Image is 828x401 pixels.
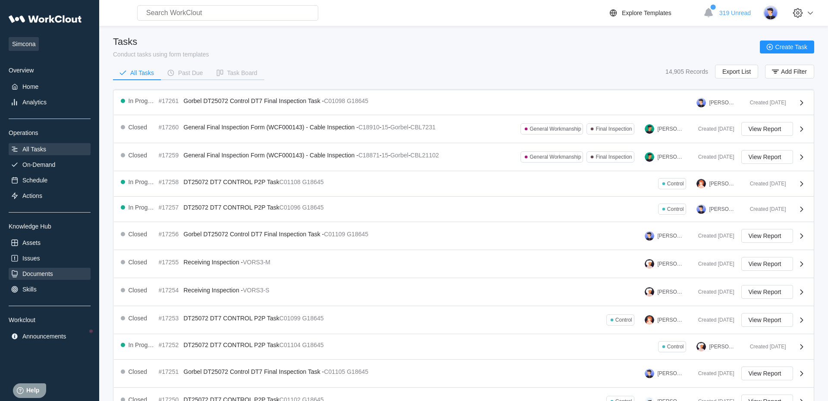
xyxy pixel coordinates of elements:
[159,287,180,294] div: #17254
[227,70,257,76] div: Task Board
[129,152,147,159] div: Closed
[691,154,734,160] div: Created [DATE]
[691,126,734,132] div: Created [DATE]
[658,154,684,160] div: [PERSON_NAME]
[129,287,147,294] div: Closed
[22,270,53,277] div: Documents
[302,204,324,211] mark: G18645
[159,97,180,104] div: #17261
[159,259,180,266] div: #17255
[279,179,301,185] mark: C01108
[129,315,147,322] div: Closed
[715,65,758,78] button: Export List
[9,190,91,202] a: Actions
[184,152,358,159] span: General Final Inspection Form (WCF000143) - Cable Inspection -
[9,96,91,108] a: Analytics
[324,231,345,238] mark: C01109
[22,192,42,199] div: Actions
[129,368,147,375] div: Closed
[408,152,411,159] span: -
[137,5,318,21] input: Search WorkClout
[645,259,654,269] img: user-4.png
[302,341,324,348] mark: G18645
[22,333,66,340] div: Announcements
[691,233,734,239] div: Created [DATE]
[129,341,155,348] div: In Progress
[9,81,91,93] a: Home
[22,239,41,246] div: Assets
[22,286,37,293] div: Skills
[159,368,180,375] div: #17251
[9,223,91,230] div: Knowledge Hub
[22,161,55,168] div: On-Demand
[749,154,781,160] span: View Report
[9,67,91,74] div: Overview
[741,285,793,299] button: View Report
[765,65,814,78] button: Add Filter
[709,206,736,212] div: [PERSON_NAME]
[9,129,91,136] div: Operations
[781,69,807,75] span: Add Filter
[696,98,706,107] img: user-5.png
[210,66,264,79] button: Task Board
[741,367,793,380] button: View Report
[408,124,411,131] span: -
[9,143,91,155] a: All Tasks
[22,255,40,262] div: Issues
[113,36,209,47] div: Tasks
[113,66,161,79] button: All Tasks
[741,122,793,136] button: View Report
[279,341,301,348] mark: C01104
[622,9,671,16] div: Explore Templates
[324,97,345,104] mark: C01098
[347,97,368,104] mark: G18645
[743,100,786,106] div: Created [DATE]
[749,126,781,132] span: View Report
[645,369,654,378] img: user-5.png
[749,233,781,239] span: View Report
[615,317,632,323] div: Control
[691,261,734,267] div: Created [DATE]
[184,368,324,375] span: Gorbel DT25072 Control DT7 Final Inspection Task -
[159,179,180,185] div: #17258
[279,315,301,322] mark: C01099
[279,204,301,211] mark: C01096
[696,179,706,188] img: user-2.png
[129,179,155,185] div: In Progress
[178,70,203,76] div: Past Due
[129,124,147,131] div: Closed
[411,152,439,159] mark: CBL21102
[667,181,684,187] div: Control
[390,124,408,131] mark: Gorbel
[763,6,778,20] img: user-5.png
[159,315,180,322] div: #17253
[9,252,91,264] a: Issues
[184,259,243,266] span: Receiving Inspection -
[645,152,654,162] img: user.png
[658,126,684,132] div: [PERSON_NAME]
[113,51,209,58] div: Conduct tasks using form templates
[243,287,269,294] mark: VORS3-S
[388,152,390,159] span: -
[382,152,389,159] mark: 15
[743,206,786,212] div: Created [DATE]
[9,268,91,280] a: Documents
[665,68,708,75] div: 14,905 Records
[9,283,91,295] a: Skills
[159,204,180,211] div: #17257
[691,317,734,323] div: Created [DATE]
[596,126,632,132] div: Final Inspection
[709,100,736,106] div: [PERSON_NAME]
[129,204,155,211] div: In Progress
[382,124,389,131] mark: 15
[658,261,684,267] div: [PERSON_NAME]
[608,8,699,18] a: Explore Templates
[667,344,684,350] div: Control
[347,231,368,238] mark: G18645
[159,341,180,348] div: #17252
[749,289,781,295] span: View Report
[760,41,814,53] button: Create Task
[667,206,684,212] div: Control
[741,313,793,327] button: View Report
